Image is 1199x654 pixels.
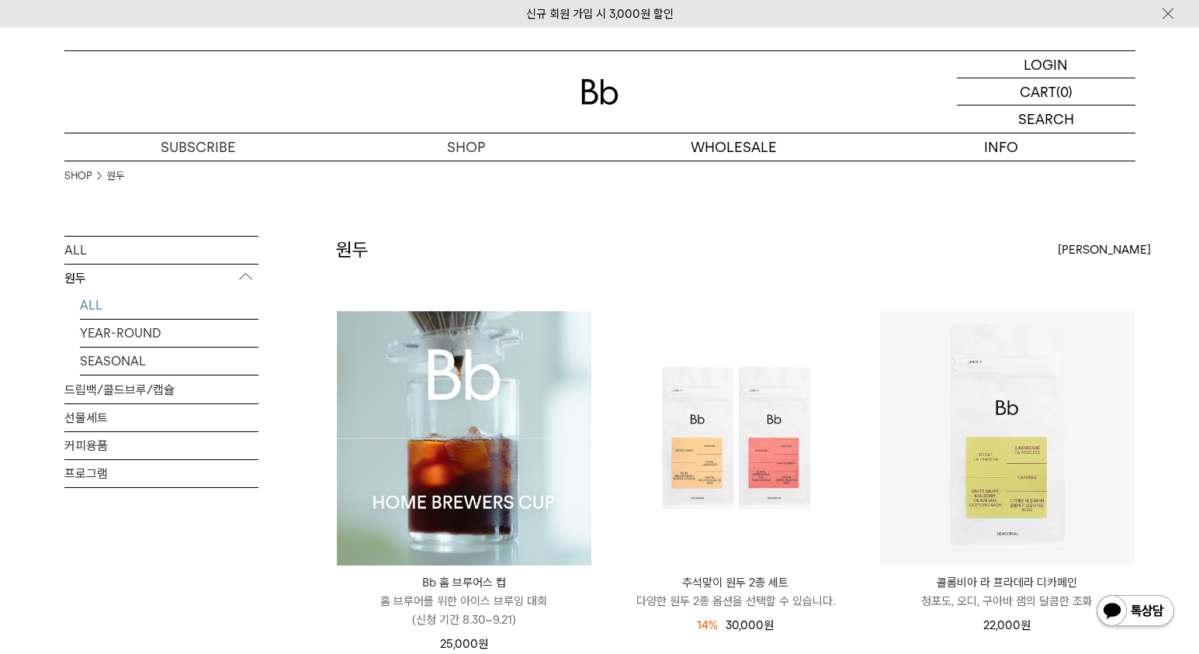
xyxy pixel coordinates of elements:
p: 콜롬비아 라 프라데라 디카페인 [880,573,1135,592]
span: 22,000 [983,618,1031,632]
a: ALL [80,292,258,319]
img: 카카오톡 채널 1:1 채팅 버튼 [1095,593,1176,631]
a: LOGIN [957,51,1135,78]
a: CART (0) [957,78,1135,106]
a: SHOP [332,133,600,161]
a: 원두 [107,168,124,184]
span: 원 [764,618,774,632]
span: [PERSON_NAME] [1058,240,1151,259]
a: 추석맞이 원두 2종 세트 다양한 원두 2종 옵션을 선택할 수 있습니다. [608,573,863,611]
a: Bb 홈 브루어스 컵 홈 브루어를 위한 아이스 브루잉 대회(신청 기간 8.30~9.21) [337,573,591,629]
p: WHOLESALE [600,133,868,161]
p: INFO [868,133,1135,161]
a: 콜롬비아 라 프라데라 디카페인 청포도, 오디, 구아바 잼의 달콤한 조화 [880,573,1135,611]
a: 신규 회원 가입 시 3,000원 할인 [526,7,674,21]
h2: 원두 [336,237,369,263]
p: Bb 홈 브루어스 컵 [337,573,591,592]
img: 추석맞이 원두 2종 세트 [608,311,863,566]
img: 로고 [581,79,619,105]
span: 30,000 [726,618,774,632]
p: 추석맞이 원두 2종 세트 [608,573,863,592]
a: 커피용품 [64,432,258,459]
p: CART [1020,78,1056,105]
div: 14% [697,616,718,635]
span: 원 [478,637,488,651]
a: SUBSCRIBE [64,133,332,161]
a: ALL [64,237,258,264]
a: 선물세트 [64,404,258,431]
a: 프로그램 [64,460,258,487]
a: SEASONAL [80,348,258,375]
p: (0) [1056,78,1073,105]
p: 원두 [64,265,258,292]
p: 홈 브루어를 위한 아이스 브루잉 대회 (신청 기간 8.30~9.21) [337,592,591,629]
p: 다양한 원두 2종 옵션을 선택할 수 있습니다. [608,592,863,611]
span: 25,000 [440,637,488,651]
a: 드립백/콜드브루/캡슐 [64,376,258,403]
a: SHOP [64,168,92,184]
img: Bb 홈 브루어스 컵 [337,311,591,566]
p: 청포도, 오디, 구아바 잼의 달콤한 조화 [880,592,1135,611]
p: SEARCH [1018,106,1074,133]
span: 원 [1021,618,1031,632]
img: 콜롬비아 라 프라데라 디카페인 [880,311,1135,566]
p: LOGIN [1024,51,1068,78]
a: YEAR-ROUND [80,320,258,347]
